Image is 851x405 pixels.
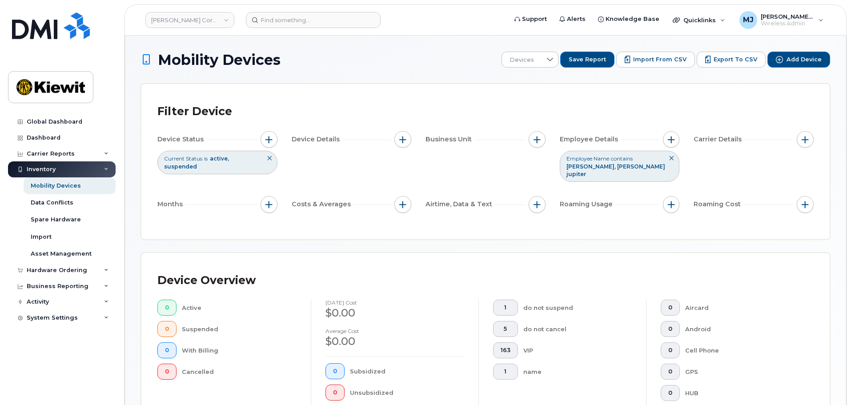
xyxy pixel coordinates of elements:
div: do not suspend [523,300,632,316]
button: 0 [661,321,680,337]
span: suspended [164,163,197,170]
span: contains [611,155,633,162]
div: GPS [685,364,800,380]
button: 0 [661,300,680,316]
h4: [DATE] cost [325,300,464,305]
div: Aircard [685,300,800,316]
div: Active [182,300,297,316]
span: Devices [502,52,542,68]
span: 0 [165,368,169,375]
button: 0 [661,364,680,380]
div: Cell Phone [685,342,800,358]
span: 163 [501,347,510,354]
button: 5 [493,321,518,337]
span: Business Unit [425,135,474,144]
span: Airtime, Data & Text [425,200,495,209]
span: 0 [165,304,169,311]
button: 0 [661,385,680,401]
button: 0 [325,363,345,379]
span: is [204,155,208,162]
span: Export to CSV [714,56,757,64]
span: Device Status [157,135,206,144]
span: 0 [668,304,672,311]
div: do not cancel [523,321,632,337]
button: 0 [157,321,177,337]
span: 0 [668,347,672,354]
button: 0 [157,364,177,380]
div: With Billing [182,342,297,358]
span: 5 [501,325,510,333]
span: active [210,155,229,162]
div: Cancelled [182,364,297,380]
span: Current Status [164,155,202,162]
span: 0 [165,325,169,333]
span: Carrier Details [694,135,744,144]
span: 1 [501,304,510,311]
div: Unsubsidized [350,385,465,401]
button: 0 [661,342,680,358]
span: Add Device [787,56,822,64]
button: 0 [325,385,345,401]
span: Import from CSV [633,56,686,64]
div: HUB [685,385,800,401]
span: Roaming Cost [694,200,743,209]
span: Months [157,200,185,209]
span: Employee Name [566,155,609,162]
span: 0 [165,347,169,354]
span: Mobility Devices [158,52,281,68]
h4: Average cost [325,328,464,334]
button: 1 [493,364,518,380]
span: [PERSON_NAME], [PERSON_NAME] jupiter [566,163,665,177]
button: 163 [493,342,518,358]
div: Filter Device [157,100,232,123]
span: Employee Details [560,135,621,144]
button: 0 [157,300,177,316]
span: 0 [668,325,672,333]
div: VIP [523,342,632,358]
span: Save Report [569,56,606,64]
span: Roaming Usage [560,200,615,209]
div: name [523,364,632,380]
button: Save Report [560,52,614,68]
span: Costs & Averages [292,200,353,209]
span: 0 [668,368,672,375]
span: 0 [333,389,337,396]
div: Android [685,321,800,337]
div: $0.00 [325,305,464,321]
button: Add Device [767,52,830,68]
div: Device Overview [157,269,256,292]
iframe: Messenger Launcher [812,366,844,398]
span: 0 [668,389,672,397]
button: Export to CSV [697,52,766,68]
span: 0 [333,368,337,375]
div: $0.00 [325,334,464,349]
span: Device Details [292,135,342,144]
div: Subsidized [350,363,465,379]
button: 1 [493,300,518,316]
button: Import from CSV [616,52,695,68]
span: 1 [501,368,510,375]
button: 0 [157,342,177,358]
div: Suspended [182,321,297,337]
